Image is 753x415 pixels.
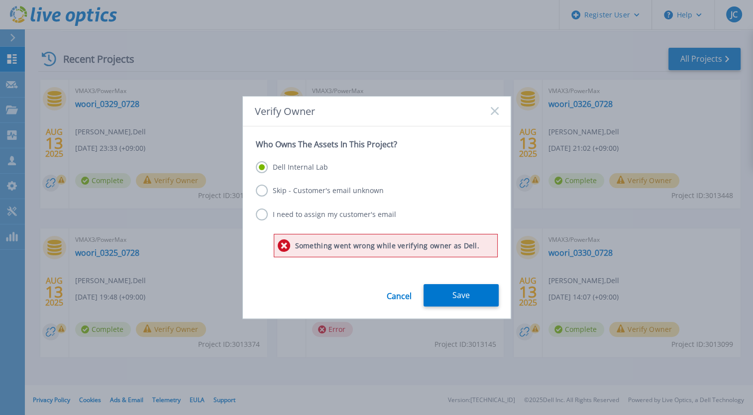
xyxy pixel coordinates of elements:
button: Save [424,284,499,307]
span: Something went wrong while verifying owner as Dell. [295,241,479,250]
label: Dell Internal Lab [256,161,328,173]
label: I need to assign my customer's email [256,208,396,220]
span: Verify Owner [255,105,315,117]
label: Skip - Customer's email unknown [256,185,384,197]
a: Cancel [387,284,412,307]
p: Who Owns The Assets In This Project? [256,139,498,149]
